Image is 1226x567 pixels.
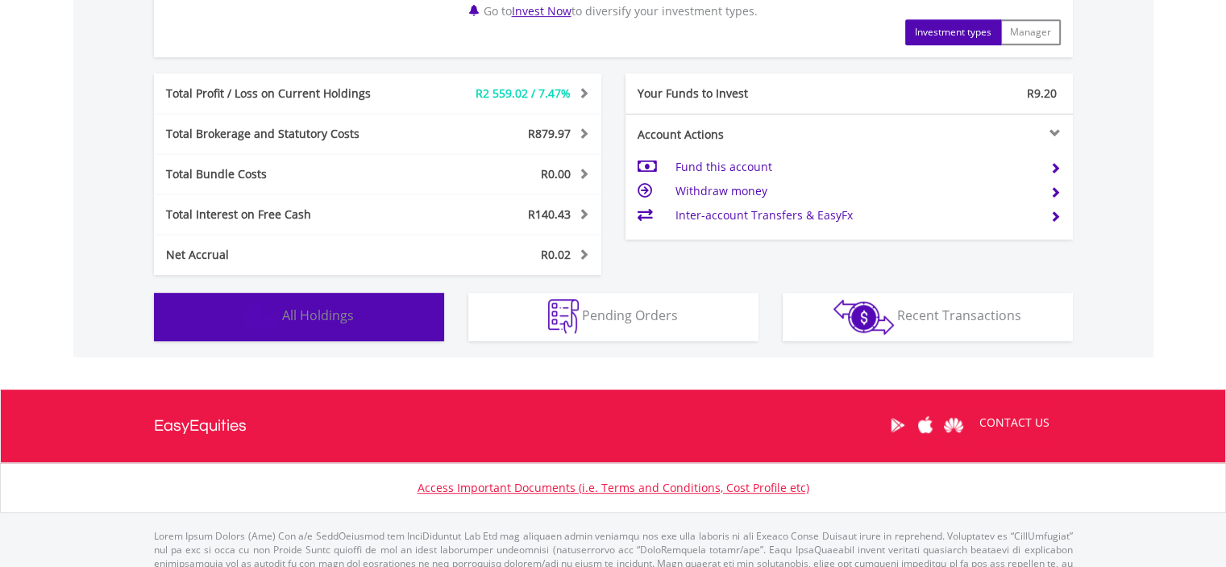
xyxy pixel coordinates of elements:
[154,247,415,263] div: Net Accrual
[154,390,247,462] a: EasyEquities
[528,126,571,141] span: R879.97
[940,400,968,450] a: Huawei
[476,85,571,101] span: R2 559.02 / 7.47%
[154,126,415,142] div: Total Brokerage and Statutory Costs
[905,19,1001,45] button: Investment types
[541,166,571,181] span: R0.00
[833,299,894,335] img: transactions-zar-wht.png
[528,206,571,222] span: R140.43
[675,179,1037,203] td: Withdraw money
[418,480,809,495] a: Access Important Documents (i.e. Terms and Conditions, Cost Profile etc)
[154,293,444,341] button: All Holdings
[675,155,1037,179] td: Fund this account
[548,299,579,334] img: pending_instructions-wht.png
[582,306,678,324] span: Pending Orders
[675,203,1037,227] td: Inter-account Transfers & EasyFx
[154,166,415,182] div: Total Bundle Costs
[541,247,571,262] span: R0.02
[244,299,279,334] img: holdings-wht.png
[512,3,571,19] a: Invest Now
[154,85,415,102] div: Total Profit / Loss on Current Holdings
[154,206,415,223] div: Total Interest on Free Cash
[897,306,1021,324] span: Recent Transactions
[883,400,912,450] a: Google Play
[625,127,850,143] div: Account Actions
[1000,19,1061,45] button: Manager
[783,293,1073,341] button: Recent Transactions
[968,400,1061,445] a: CONTACT US
[912,400,940,450] a: Apple
[625,85,850,102] div: Your Funds to Invest
[468,293,758,341] button: Pending Orders
[282,306,354,324] span: All Holdings
[1027,85,1057,101] span: R9.20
